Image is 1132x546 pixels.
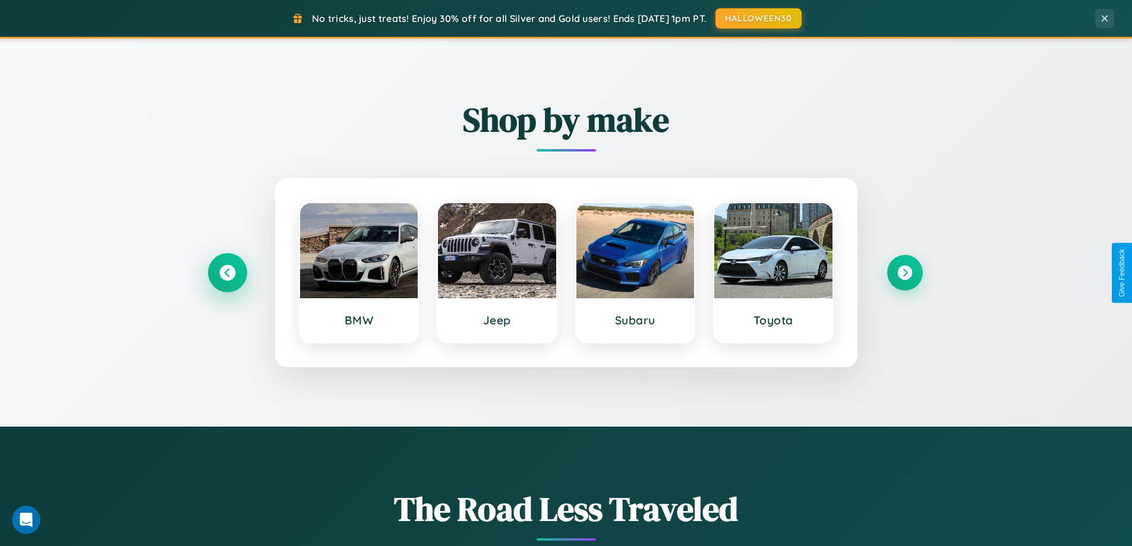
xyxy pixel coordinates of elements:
[312,313,406,327] h3: BMW
[210,486,923,532] h1: The Road Less Traveled
[588,313,683,327] h3: Subaru
[450,313,544,327] h3: Jeep
[12,506,40,534] iframe: Intercom live chat
[1118,249,1126,297] div: Give Feedback
[715,8,802,29] button: HALLOWEEN30
[726,313,821,327] h3: Toyota
[210,97,923,143] h2: Shop by make
[312,12,707,24] span: No tricks, just treats! Enjoy 30% off for all Silver and Gold users! Ends [DATE] 1pm PT.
